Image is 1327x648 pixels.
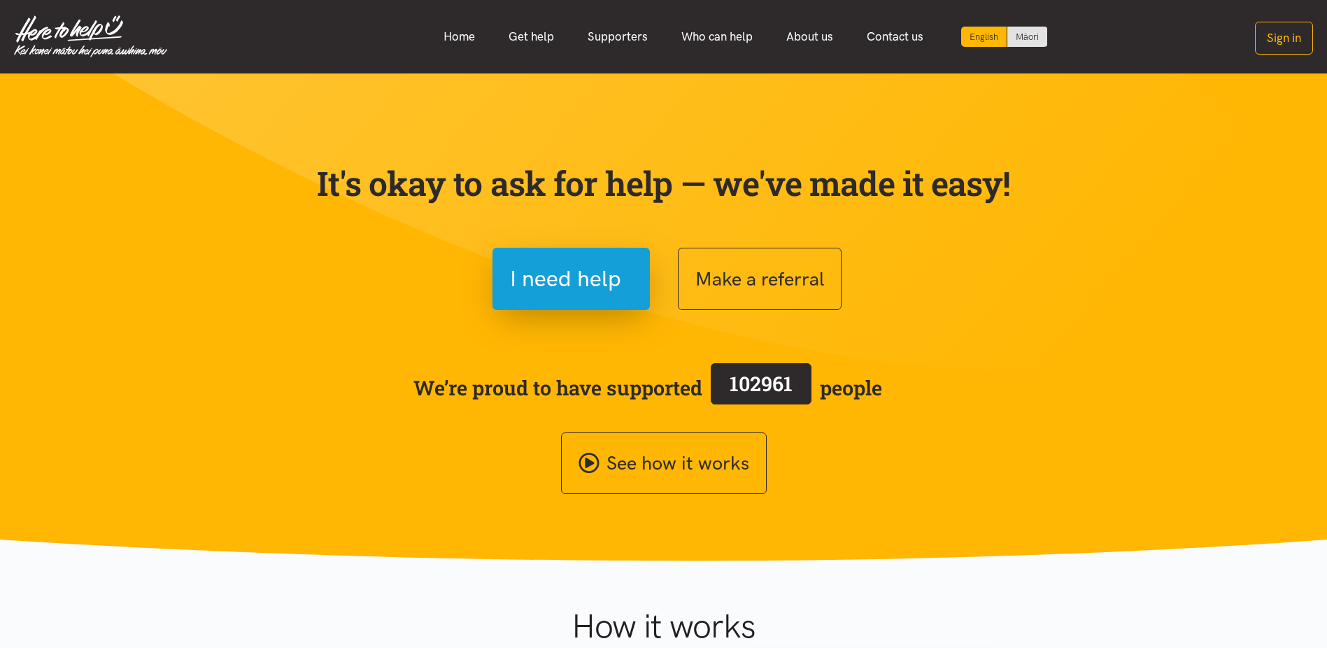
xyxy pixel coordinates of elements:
[427,22,492,52] a: Home
[314,163,1014,204] p: It's okay to ask for help — we've made it easy!
[561,432,767,495] a: See how it works
[961,27,1007,47] div: Current language
[14,15,167,57] img: Home
[961,27,1048,47] div: Language toggle
[510,261,621,297] span: I need help
[1255,22,1313,55] button: Sign in
[678,248,842,310] button: Make a referral
[702,360,820,415] a: 102961
[492,248,650,310] button: I need help
[435,606,892,647] h1: How it works
[492,22,571,52] a: Get help
[769,22,850,52] a: About us
[1007,27,1047,47] a: Switch to Te Reo Māori
[730,370,793,397] span: 102961
[413,360,882,415] span: We’re proud to have supported people
[665,22,769,52] a: Who can help
[850,22,940,52] a: Contact us
[571,22,665,52] a: Supporters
